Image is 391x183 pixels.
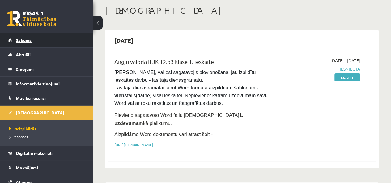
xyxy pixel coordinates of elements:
span: [DEMOGRAPHIC_DATA] [16,110,64,115]
div: Angļu valoda II JK 12.b3 klase 1. ieskaite [114,57,275,69]
span: [DATE] - [DATE] [330,57,360,64]
span: Aktuāli [16,52,31,57]
a: Neizpildītās [9,126,87,131]
span: Digitālie materiāli [16,150,53,156]
span: Mācību resursi [16,95,46,101]
span: Neizpildītās [9,126,36,131]
a: Mācību resursi [8,91,85,105]
a: Digitālie materiāli [8,146,85,160]
a: Sākums [8,33,85,47]
legend: Informatīvie ziņojumi [16,77,85,91]
a: Aktuāli [8,48,85,62]
h1: [DEMOGRAPHIC_DATA] [105,5,379,16]
a: Maksājumi [8,160,85,175]
a: Rīgas 1. Tālmācības vidusskola [7,11,56,26]
a: Ziņojumi [8,62,85,76]
a: [URL][DOMAIN_NAME] [114,142,153,147]
legend: Ziņojumi [16,62,85,76]
span: Iesniegta [284,66,360,72]
span: Izlabotās [9,134,28,139]
strong: 1. uzdevumam [114,113,243,126]
span: Sākums [16,37,32,43]
a: [DEMOGRAPHIC_DATA] [8,106,85,120]
a: Skatīt [334,73,360,81]
strong: viens [114,93,127,98]
span: [PERSON_NAME], vai esi sagatavojis pievienošanai jau izpildītu ieskaites darbu - lasītāja dienasg... [114,70,269,106]
a: Izlabotās [9,134,87,139]
span: Aizpildāmo Word dokumentu vari atrast šeit - [114,132,213,137]
span: Pievieno sagatavoto Word failu [DEMOGRAPHIC_DATA] kā pielikumu. [114,113,243,126]
legend: Maksājumi [16,160,85,175]
h2: [DATE] [108,33,139,48]
a: Informatīvie ziņojumi [8,77,85,91]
